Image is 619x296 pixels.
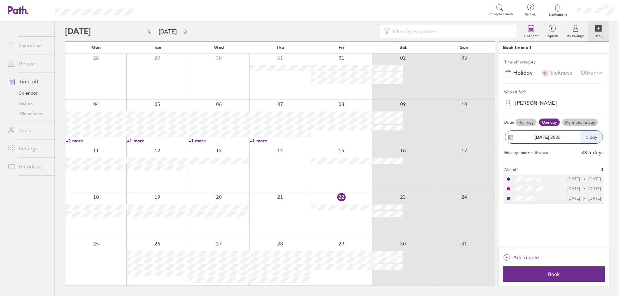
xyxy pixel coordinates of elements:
[507,271,600,277] span: Book
[504,87,604,97] div: Who's it for?
[520,13,541,16] span: Get help
[515,100,557,106] div: [PERSON_NAME]
[520,32,542,38] label: Calendar
[399,45,407,50] span: Sat
[3,109,54,119] a: Allowances
[567,196,601,201] div: [DATE] [DATE]
[513,252,539,263] span: Add a note
[520,21,542,42] a: Calendar
[91,45,101,50] span: Mon
[3,88,54,98] a: Calendar
[460,45,468,50] span: Sun
[567,186,601,191] div: [DATE] [DATE]
[535,135,561,140] span: 2025
[66,138,126,144] a: +2 more
[276,45,284,50] span: Thu
[580,131,603,143] div: 1 day
[567,177,601,181] div: [DATE] [DATE]
[189,138,249,144] a: +1 more
[581,67,604,79] div: Other
[3,142,54,155] a: Settings
[488,12,513,16] span: Employee search
[601,167,604,172] span: 3
[504,150,550,155] div: Holidays booked this year
[250,138,310,144] a: +1 more
[503,45,532,50] div: Book time off
[3,57,54,70] a: People
[542,32,563,38] label: Requests
[563,21,588,42] a: My holidays
[504,120,514,125] span: Dates
[591,32,606,38] label: Book
[504,167,518,172] span: Also off
[562,119,598,126] label: More than a day
[542,21,563,42] a: 0Requests
[550,70,572,76] span: Sickness
[542,26,563,31] span: 0
[547,13,568,17] span: Notifications
[516,119,536,126] label: Half day
[588,21,609,42] a: Book
[581,149,604,155] div: 38.5 days
[503,252,539,263] button: Add a note
[3,39,54,52] a: Overview
[513,70,533,76] span: Holiday
[504,57,604,67] div: Time off category
[3,124,54,137] a: Tools
[3,75,54,88] a: Time off
[503,266,605,282] button: Book
[504,127,604,147] button: [DATE] 20251 day
[339,45,344,50] span: Fri
[535,134,549,140] strong: [DATE]
[390,25,513,37] input: Filter by employee
[563,32,588,38] label: My holidays
[214,45,224,50] span: Wed
[547,3,568,17] a: Notifications
[3,160,54,173] a: HR advice
[539,119,560,126] label: One day
[153,26,182,37] button: [DATE]
[154,45,161,50] span: Tue
[3,98,54,109] a: History
[152,7,169,13] div: Search
[127,138,188,144] a: +1 more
